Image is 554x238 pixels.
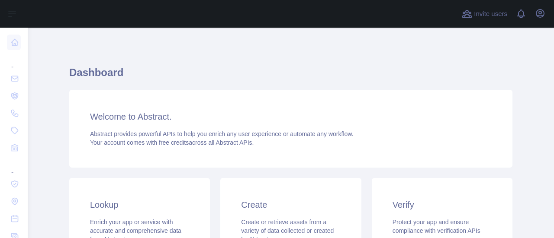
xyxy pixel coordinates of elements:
span: Invite users [474,9,507,19]
h3: Welcome to Abstract. [90,111,492,123]
span: Your account comes with across all Abstract APIs. [90,139,254,146]
h3: Lookup [90,199,189,211]
div: ... [7,157,21,175]
h1: Dashboard [69,66,512,86]
span: free credits [159,139,189,146]
div: ... [7,52,21,69]
h3: Verify [393,199,492,211]
h3: Create [241,199,340,211]
span: Abstract provides powerful APIs to help you enrich any user experience or automate any workflow. [90,130,354,137]
span: Protect your app and ensure compliance with verification APIs [393,219,480,234]
button: Invite users [460,7,509,21]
